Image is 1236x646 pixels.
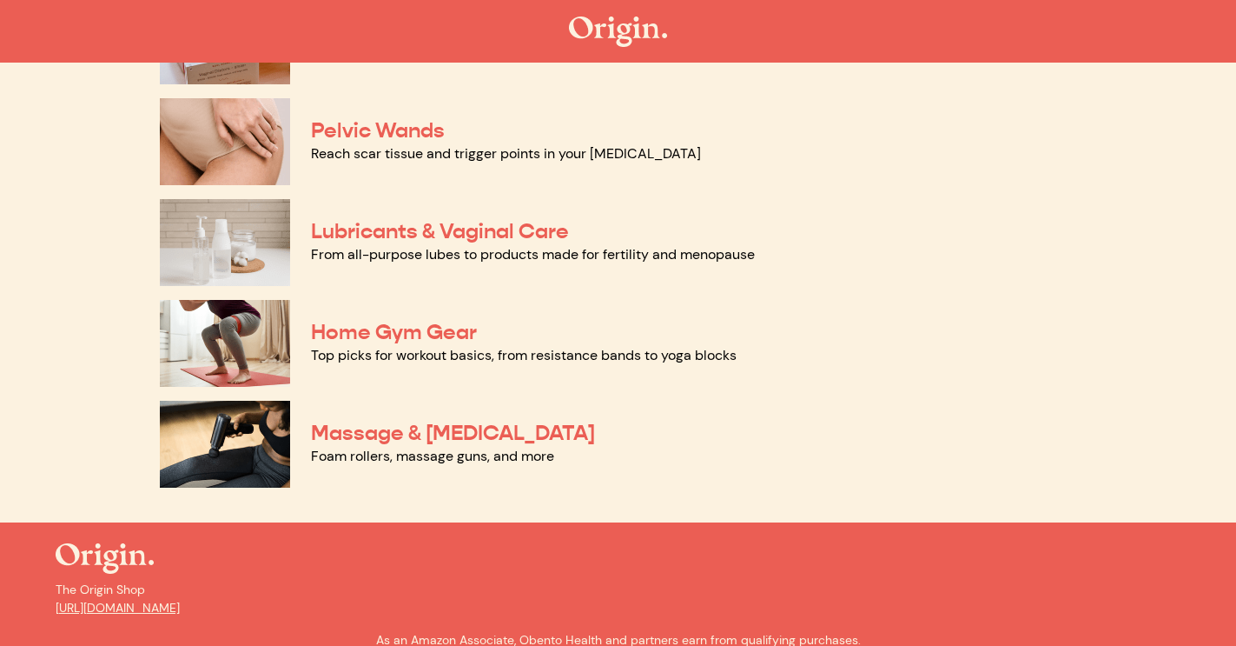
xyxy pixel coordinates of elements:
img: Home Gym Gear [160,300,290,387]
img: The Origin Shop [569,17,667,47]
a: Top picks for workout basics, from resistance bands to yoga blocks [311,346,737,364]
a: [URL][DOMAIN_NAME] [56,600,180,616]
a: Reach scar tissue and trigger points in your [MEDICAL_DATA] [311,144,701,163]
a: Foam rollers, massage guns, and more [311,447,554,465]
a: Pelvic Wands [311,117,445,143]
a: Home Gym Gear [311,319,477,345]
a: From all-purpose lubes to products made for fertility and menopause [311,245,755,263]
a: Lubricants & Vaginal Care [311,218,569,244]
a: Massage & [MEDICAL_DATA] [311,420,595,446]
img: Pelvic Wands [160,98,290,185]
img: The Origin Shop [56,543,154,574]
img: Massage & Myofascial Release [160,401,290,488]
p: The Origin Shop [56,581,1181,617]
img: Lubricants & Vaginal Care [160,199,290,286]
